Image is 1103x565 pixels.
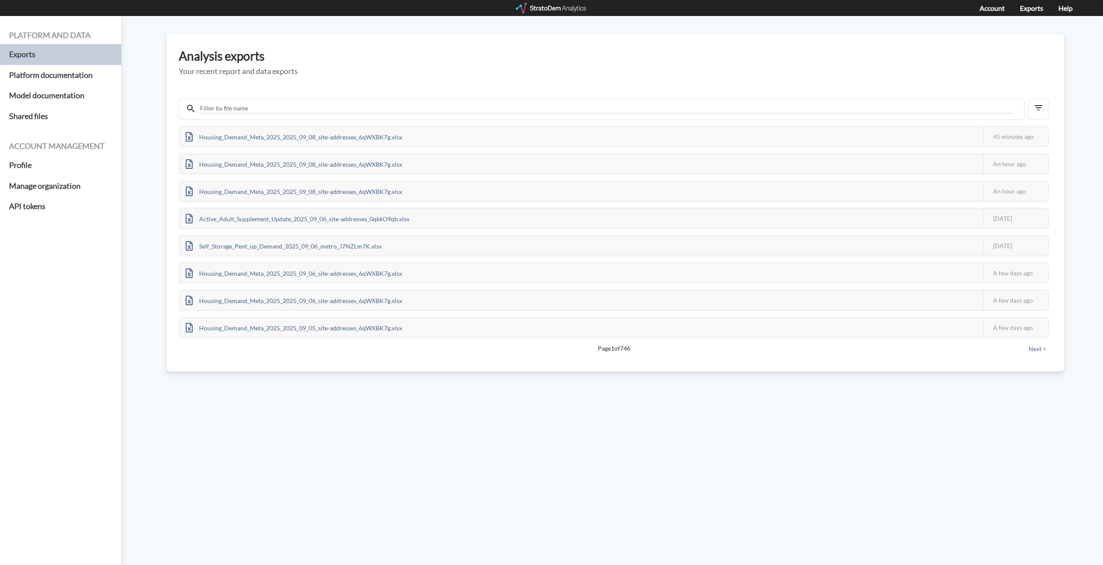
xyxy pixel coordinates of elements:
a: Housing_Demand_Meta_2025_2025_09_05_site-addresses_6qWXBK7g.xlsx [180,323,408,330]
a: Help [1058,4,1073,12]
div: Housing_Demand_Meta_2025_2025_09_08_site-addresses_6qWXBK7g.xlsx [180,181,408,201]
a: Housing_Demand_Meta_2025_2025_09_08_site-addresses_6qWXBK7g.xlsx [180,187,408,194]
div: Housing_Demand_Meta_2025_2025_09_08_site-addresses_6qWXBK7g.xlsx [180,154,408,174]
a: Housing_Demand_Meta_2025_2025_09_08_site-addresses_6qWXBK7g.xlsx [180,159,408,167]
a: Platform documentation [9,65,112,86]
h4: Platform and data [9,31,112,40]
a: Housing_Demand_Meta_2025_2025_09_06_site-addresses_6qWXBK7g.xlsx [180,296,408,303]
div: An hour ago [983,181,1048,201]
h5: Your recent report and data exports [179,67,1052,76]
a: API tokens [9,196,112,217]
a: Model documentation [9,85,112,106]
div: An hour ago [983,154,1048,174]
div: Housing_Demand_Meta_2025_2025_09_06_site-addresses_6qWXBK7g.xlsx [180,263,408,283]
div: Housing_Demand_Meta_2025_2025_09_06_site-addresses_6qWXBK7g.xlsx [180,291,408,310]
a: Profile [9,155,112,176]
h3: Analysis exports [179,49,1052,63]
span: Page 1 of 746 [209,344,1019,353]
a: Shared files [9,106,112,127]
div: A few days ago [983,263,1048,283]
a: Housing_Demand_Meta_2025_2025_09_06_site-addresses_6qWXBK7g.xlsx [180,268,408,276]
a: Exports [9,44,112,65]
h4: Account management [9,142,112,151]
div: [DATE] [983,236,1048,255]
div: [DATE] [983,209,1048,228]
div: 45 minutes ago [983,127,1048,146]
button: Next > [1026,344,1049,354]
a: Account [980,4,1005,12]
div: Self_Storage_Pent_up_Demand_2025_09_06_metro_J7NZLm7K.xlsx [180,236,388,255]
a: Manage organization [9,176,112,197]
div: Active_Adult_Supplement_Update_2025_09_06_site-addresses_0qkkO9qb.xlsx [180,209,416,228]
a: Exports [1020,4,1043,12]
input: Filter by file name [199,103,1013,113]
a: Self_Storage_Pent_up_Demand_2025_09_06_metro_J7NZLm7K.xlsx [180,241,388,249]
a: Housing_Demand_Meta_2025_2025_09_08_site-addresses_6qWXBK7g.xlsx [180,132,408,139]
div: A few days ago [983,291,1048,310]
div: Housing_Demand_Meta_2025_2025_09_05_site-addresses_6qWXBK7g.xlsx [180,318,408,337]
div: Housing_Demand_Meta_2025_2025_09_08_site-addresses_6qWXBK7g.xlsx [180,127,408,146]
a: Active_Adult_Supplement_Update_2025_09_06_site-addresses_0qkkO9qb.xlsx [180,214,416,221]
div: A few days ago [983,318,1048,337]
